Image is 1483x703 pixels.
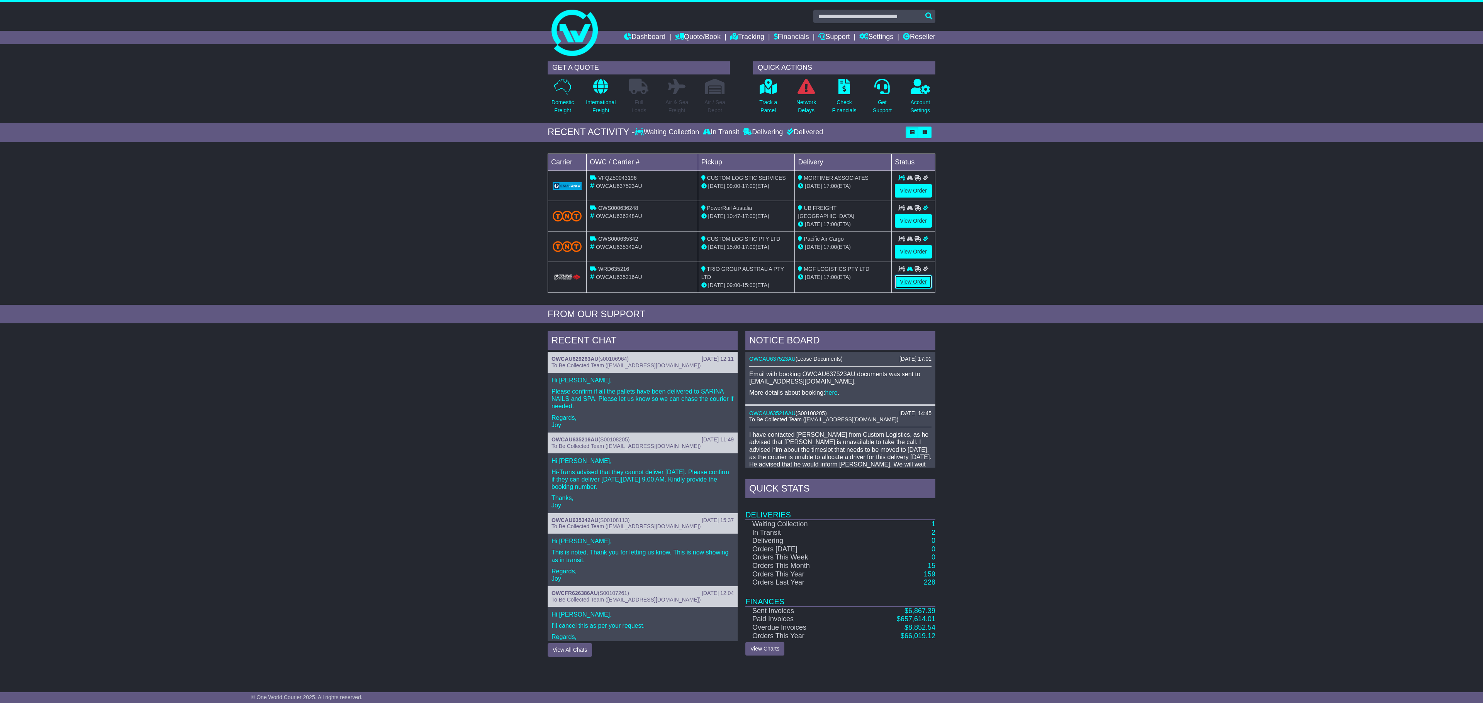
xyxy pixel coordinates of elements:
a: Quote/Book [675,31,721,44]
span: OWS000635342 [598,236,638,242]
span: 17:00 [742,213,755,219]
span: S00107261 [600,590,628,596]
a: here [825,389,838,396]
span: [DATE] [708,282,725,288]
div: QUICK ACTIONS [753,61,935,74]
a: 228 [924,578,935,586]
a: 1 [932,520,935,528]
td: Delivering [745,537,857,545]
div: Delivered [785,128,823,137]
a: View Order [895,214,932,228]
span: 09:00 [727,183,740,189]
div: Delivering [741,128,785,137]
span: OWS000636248 [598,205,638,211]
p: This is noted. Thank you for letting us know. This is now showing as in transit. [551,549,734,563]
div: - (ETA) [701,182,792,190]
span: 09:00 [727,282,740,288]
div: [DATE] 17:01 [899,356,932,362]
td: Carrier [548,154,587,171]
p: Hi [PERSON_NAME], [551,377,734,384]
div: ( ) [551,436,734,443]
p: Full Loads [629,98,648,115]
a: 15 [928,562,935,569]
p: Hi-Trans advised that they cannot deliver [DATE]. Please confirm if they can deliver [DATE][DATE]... [551,468,734,491]
div: GET A QUOTE [548,61,730,74]
div: ( ) [749,356,932,362]
span: 17:00 [823,183,837,189]
a: Reseller [903,31,935,44]
a: Track aParcel [759,78,777,119]
p: Get Support [873,98,892,115]
a: CheckFinancials [832,78,857,119]
td: Waiting Collection [745,520,857,529]
span: 17:00 [823,221,837,227]
div: [DATE] 15:37 [702,517,734,524]
a: View Charts [745,642,784,656]
span: 66,019.12 [904,632,935,640]
span: To Be Collected Team ([EMAIL_ADDRESS][DOMAIN_NAME]) [551,443,701,449]
a: Tracking [730,31,764,44]
td: Deliveries [745,500,935,520]
span: OWCAU635342AU [596,244,642,250]
p: Email with booking OWCAU637523AU documents was sent to [EMAIL_ADDRESS][DOMAIN_NAME]. [749,370,932,385]
div: ( ) [749,410,932,417]
span: 657,614.01 [901,615,935,623]
p: Hi [PERSON_NAME], [551,611,734,618]
a: Financials [774,31,809,44]
div: In Transit [701,128,741,137]
div: [DATE] 12:04 [702,590,734,597]
p: Please confirm if all the pallets have been delivered to SARINA NAILS and SPA. Please let us know... [551,388,734,410]
span: s00106964 [600,356,627,362]
p: Check Financials [832,98,857,115]
span: MORTIMER ASSOCIATES [804,175,869,181]
a: View Order [895,184,932,198]
span: [DATE] [805,244,822,250]
div: (ETA) [798,182,888,190]
span: 17:00 [823,244,837,250]
div: RECENT ACTIVITY - [548,127,635,138]
a: OWCAU637523AU [749,356,796,362]
div: ( ) [551,356,734,362]
a: 159 [924,570,935,578]
a: OWCAU635216AU [551,436,598,443]
td: Overdue Invoices [745,624,857,632]
div: NOTICE BOARD [745,331,935,352]
span: CUSTOM LOGISTIC PTY LTD [707,236,781,242]
p: Regards, [551,633,734,640]
td: Finances [745,587,935,607]
a: DomesticFreight [551,78,574,119]
div: Quick Stats [745,479,935,500]
div: ( ) [551,590,734,597]
span: WRD635216 [598,266,629,272]
td: OWC / Carrier # [587,154,698,171]
span: Lease Documents [797,356,841,362]
div: Waiting Collection [635,128,701,137]
span: 15:00 [727,244,740,250]
p: Account Settings [911,98,930,115]
td: Paid Invoices [745,615,857,624]
p: Air / Sea Depot [704,98,725,115]
div: FROM OUR SUPPORT [548,309,935,320]
a: GetSupport [872,78,892,119]
td: Orders Last Year [745,578,857,587]
div: - (ETA) [701,281,792,289]
span: VFQZ50043196 [598,175,637,181]
span: [DATE] [708,213,725,219]
a: OWCAU629263AU [551,356,598,362]
p: Track a Parcel [759,98,777,115]
span: 17:00 [742,244,755,250]
span: To Be Collected Team ([EMAIL_ADDRESS][DOMAIN_NAME]) [551,362,701,368]
span: 17:00 [742,183,755,189]
p: I have contacted [PERSON_NAME] from Custom Logistics, as he advised that [PERSON_NAME] is unavail... [749,431,932,475]
div: [DATE] 12:11 [702,356,734,362]
td: Pickup [698,154,795,171]
td: Sent Invoices [745,607,857,615]
span: 10:47 [727,213,740,219]
span: 8,852.54 [908,624,935,631]
a: 0 [932,545,935,553]
div: - (ETA) [701,243,792,251]
span: UB FREIGHT [GEOGRAPHIC_DATA] [798,205,854,219]
a: OWCAU635342AU [551,517,598,523]
a: NetworkDelays [796,78,816,119]
p: Hi [PERSON_NAME], [551,537,734,545]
